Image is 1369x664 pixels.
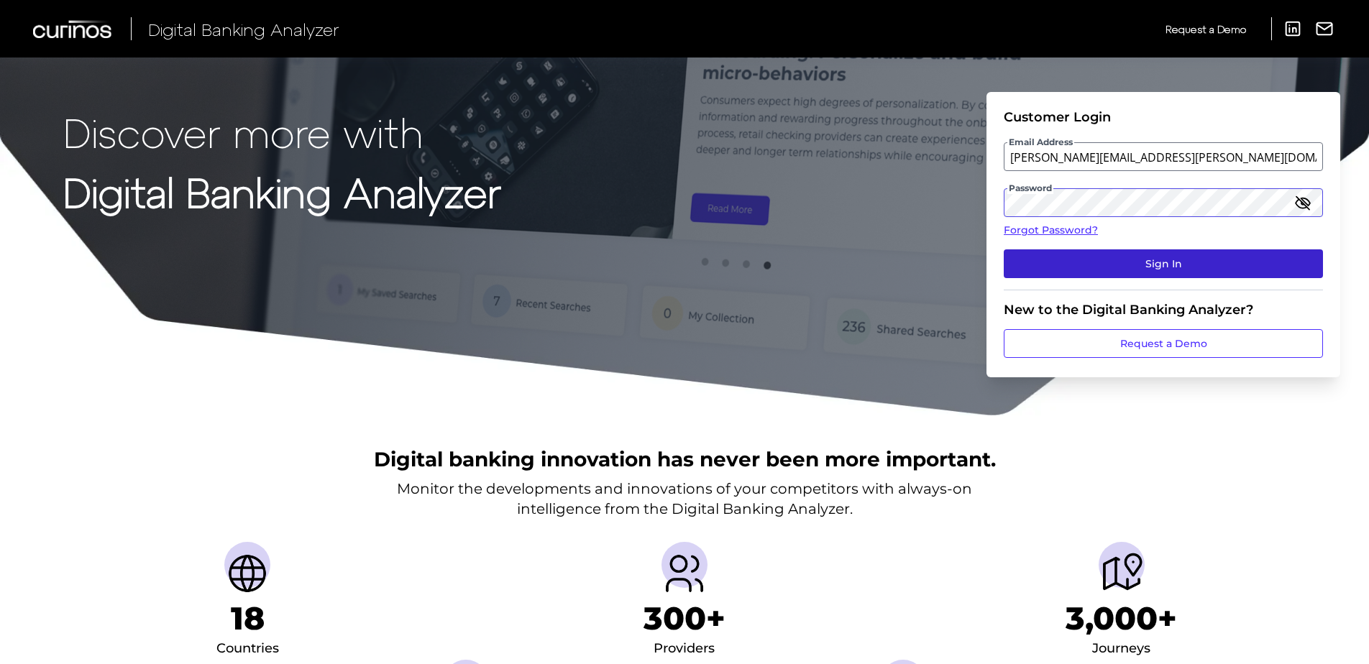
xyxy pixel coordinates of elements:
[661,550,708,596] img: Providers
[1066,599,1177,637] h1: 3,000+
[1166,17,1246,41] a: Request a Demo
[374,446,996,473] h2: Digital banking innovation has never been more important.
[1166,23,1246,35] span: Request a Demo
[148,19,339,40] span: Digital Banking Analyzer
[1099,550,1145,596] img: Journeys
[397,479,972,519] p: Monitor the developments and innovations of your competitors with always-on intelligence from the...
[654,637,715,660] div: Providers
[1007,183,1053,194] span: Password
[1092,637,1150,660] div: Journeys
[224,550,270,596] img: Countries
[1004,109,1323,125] div: Customer Login
[1004,223,1323,238] a: Forgot Password?
[63,109,501,155] p: Discover more with
[1004,302,1323,318] div: New to the Digital Banking Analyzer?
[1004,249,1323,278] button: Sign In
[231,599,265,637] h1: 18
[63,167,501,216] strong: Digital Banking Analyzer
[216,637,279,660] div: Countries
[1004,329,1323,358] a: Request a Demo
[33,20,114,38] img: Curinos
[644,599,725,637] h1: 300+
[1007,137,1074,148] span: Email Address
